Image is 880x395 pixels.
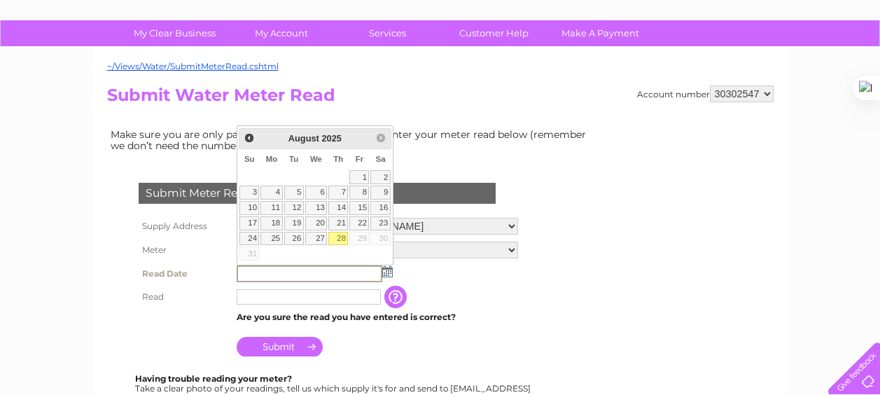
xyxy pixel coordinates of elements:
[310,155,322,163] span: Wednesday
[135,262,233,286] th: Read Date
[305,216,328,230] a: 20
[135,238,233,262] th: Meter
[328,186,348,200] a: 7
[139,183,496,204] div: Submit Meter Read
[370,170,390,184] a: 2
[266,155,278,163] span: Monday
[135,286,233,308] th: Read
[223,20,339,46] a: My Account
[305,186,328,200] a: 6
[135,373,292,384] b: Having trouble reading your meter?
[637,85,774,102] div: Account number
[260,186,282,200] a: 4
[107,85,774,112] h2: Submit Water Meter Read
[284,201,304,215] a: 12
[669,60,699,70] a: Energy
[376,155,386,163] span: Saturday
[328,232,348,246] a: 28
[634,60,660,70] a: Water
[305,201,328,215] a: 13
[241,130,257,146] a: Prev
[239,186,259,200] a: 3
[107,125,597,155] td: Make sure you are only paying for what you use. Simply enter your meter read below (remember we d...
[117,20,232,46] a: My Clear Business
[333,155,343,163] span: Thursday
[233,308,522,326] td: Are you sure the read you have entered is correct?
[31,36,102,79] img: logo.png
[370,201,390,215] a: 16
[260,232,282,246] a: 25
[288,133,319,144] span: August
[239,232,259,246] a: 24
[284,216,304,230] a: 19
[321,133,341,144] span: 2025
[244,155,255,163] span: Sunday
[107,61,279,71] a: ~/Views/Water/SubmitMeterRead.cshtml
[289,155,298,163] span: Tuesday
[284,232,304,246] a: 26
[382,266,393,277] img: ...
[834,60,867,70] a: Log out
[787,60,821,70] a: Contact
[239,216,259,230] a: 17
[349,216,369,230] a: 22
[239,201,259,215] a: 10
[758,60,778,70] a: Blog
[330,20,445,46] a: Services
[370,186,390,200] a: 9
[384,286,410,308] input: Information
[328,201,348,215] a: 14
[305,232,328,246] a: 27
[328,216,348,230] a: 21
[370,216,390,230] a: 23
[260,201,282,215] a: 11
[708,60,750,70] a: Telecoms
[349,186,369,200] a: 8
[349,170,369,184] a: 1
[237,337,323,356] input: Submit
[260,216,282,230] a: 18
[436,20,552,46] a: Customer Help
[135,214,233,238] th: Supply Address
[244,132,255,144] span: Prev
[543,20,658,46] a: Make A Payment
[284,186,304,200] a: 5
[616,7,713,25] a: 0333 014 3131
[356,155,364,163] span: Friday
[349,201,369,215] a: 15
[110,8,771,68] div: Clear Business is a trading name of Verastar Limited (registered in [GEOGRAPHIC_DATA] No. 3667643...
